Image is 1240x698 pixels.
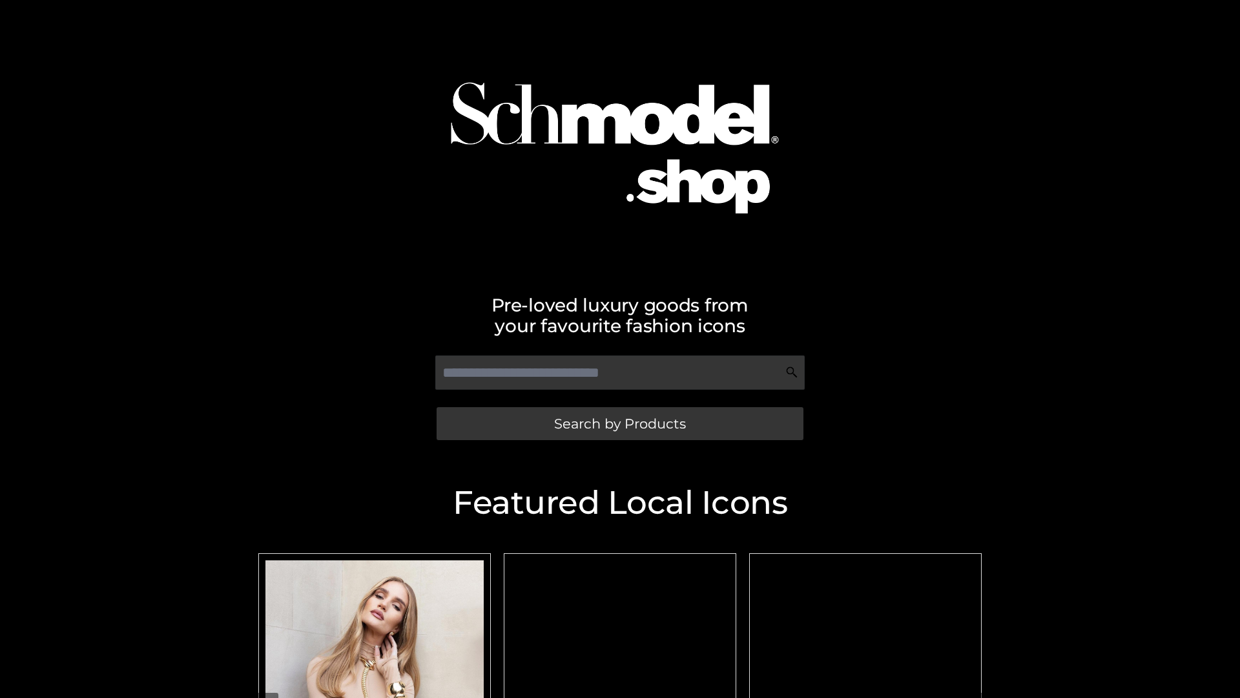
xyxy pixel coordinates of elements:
h2: Pre-loved luxury goods from your favourite fashion icons [252,295,988,336]
h2: Featured Local Icons​ [252,487,988,519]
img: Search Icon [785,366,798,379]
span: Search by Products [554,417,686,430]
a: Search by Products [437,407,803,440]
